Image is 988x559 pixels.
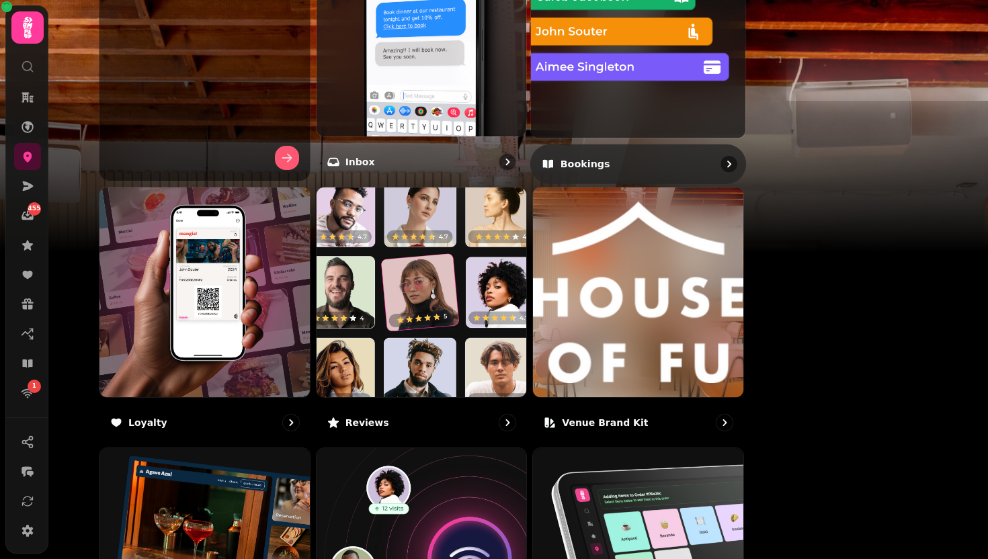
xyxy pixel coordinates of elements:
a: 1 [14,380,41,406]
p: Inbox [345,155,375,169]
img: aHR0cHM6Ly9maWxlcy5zdGFtcGVkZS5haS80ZGVjZmQwNS0yMTc0LTQ5YzYtOGI3ZS1mYTMxYWFiNjU3NTcvbWVkaWEvOTUwO... [533,187,743,398]
a: 455 [14,202,41,229]
p: Loyalty [128,416,167,429]
svg: go to [284,416,298,429]
svg: go to [501,155,514,169]
span: 1 [32,382,36,391]
p: Venue brand kit [562,416,648,429]
a: LoyaltyLoyalty [99,187,311,443]
a: ReviewsReviews [316,187,528,443]
svg: go to [722,157,735,171]
span: 455 [28,204,41,214]
svg: go to [718,416,731,429]
img: Loyalty [99,187,310,398]
p: Reviews [345,416,389,429]
a: Venue brand kitVenue brand kit [532,187,744,443]
img: Reviews [317,187,527,398]
p: Bookings [561,157,610,171]
svg: go to [501,416,514,429]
